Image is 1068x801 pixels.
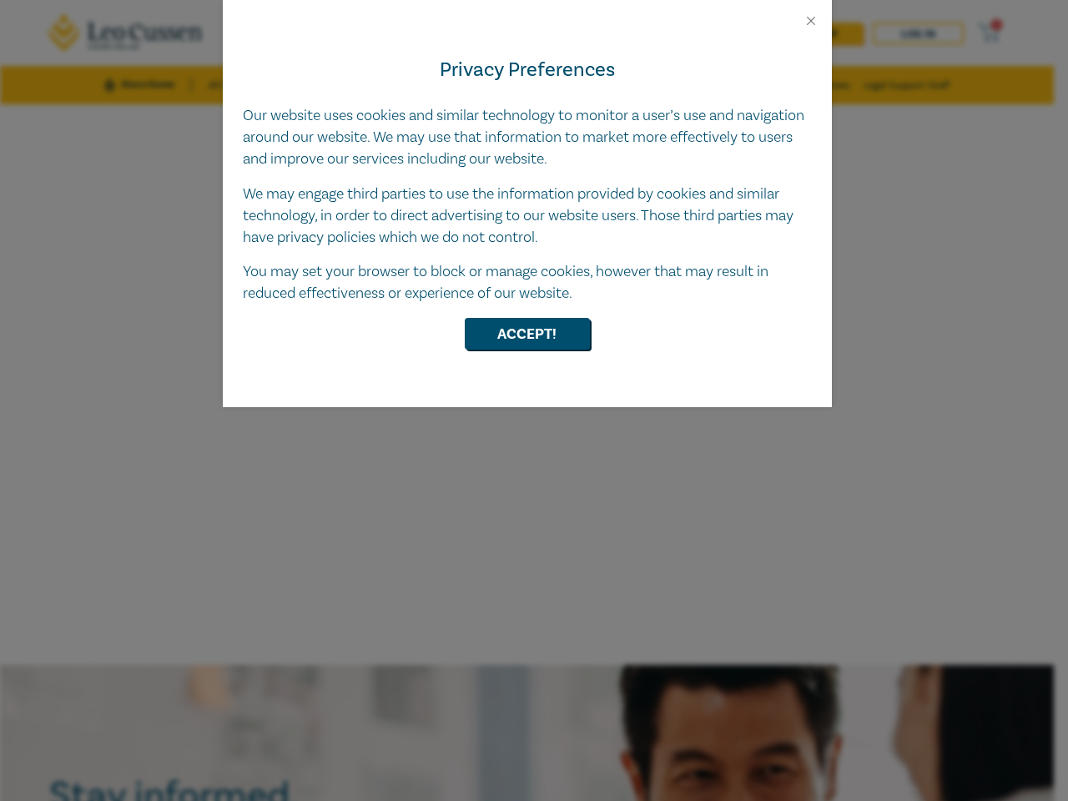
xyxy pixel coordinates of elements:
p: Our website uses cookies and similar technology to monitor a user’s use and navigation around our... [243,105,812,170]
button: Close [804,13,819,28]
button: Accept! [465,318,590,350]
h4: Privacy Preferences [243,55,812,85]
p: We may engage third parties to use the information provided by cookies and similar technology, in... [243,184,812,249]
p: You may set your browser to block or manage cookies, however that may result in reduced effective... [243,261,812,305]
